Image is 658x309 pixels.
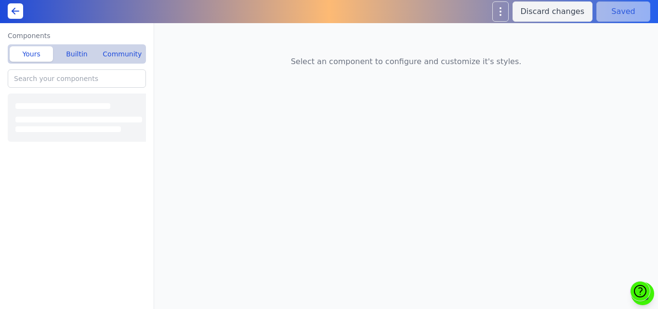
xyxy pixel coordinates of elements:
[8,69,146,88] input: Search your components
[596,1,650,22] button: Saved
[291,56,522,67] p: Select an component to configure and customize it's styles.
[10,46,53,62] button: Yours
[55,46,98,62] button: Builtin
[513,1,592,22] button: Discard changes
[8,31,146,40] label: Components
[101,46,144,62] button: Community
